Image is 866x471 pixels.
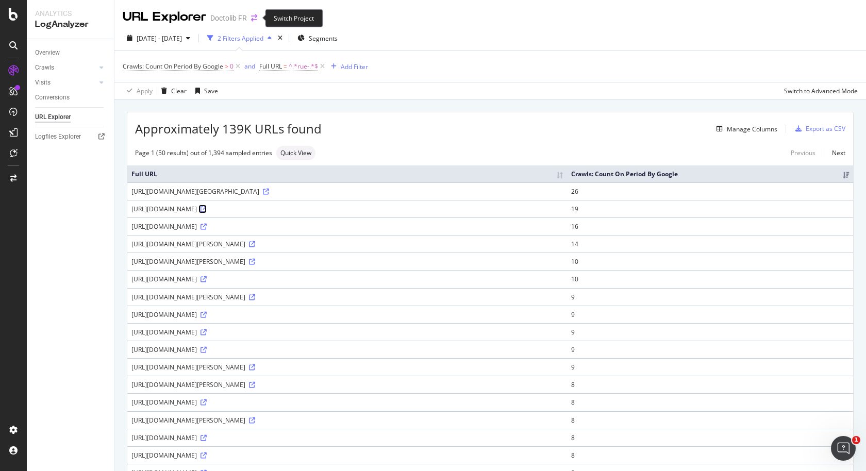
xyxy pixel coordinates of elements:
button: Manage Columns [712,123,777,135]
td: 9 [567,306,853,323]
td: 14 [567,235,853,253]
div: Page 1 (50 results) out of 1,394 sampled entries [135,148,272,157]
div: arrow-right-arrow-left [251,14,257,22]
div: [URL][DOMAIN_NAME] [131,310,563,319]
div: [URL][DOMAIN_NAME][PERSON_NAME] [131,240,563,248]
span: Quick View [280,150,311,156]
iframe: Intercom live chat [831,436,856,461]
span: Full URL [259,62,282,71]
div: Analytics [35,8,106,19]
div: Export as CSV [806,124,845,133]
span: ^.*rue-.*$ [289,59,318,74]
div: Save [204,87,218,95]
div: 2 Filters Applied [218,34,263,43]
div: [URL][DOMAIN_NAME] [131,398,563,407]
div: [URL][DOMAIN_NAME][GEOGRAPHIC_DATA] [131,187,563,196]
td: 10 [567,253,853,270]
div: [URL][DOMAIN_NAME] [131,345,563,354]
td: 9 [567,288,853,306]
span: 0 [230,59,234,74]
td: 8 [567,393,853,411]
td: 9 [567,323,853,341]
div: Apply [137,87,153,95]
button: 2 Filters Applied [203,30,276,46]
div: [URL][DOMAIN_NAME] [131,328,563,337]
div: neutral label [276,146,315,160]
div: Switch to Advanced Mode [784,87,858,95]
div: [URL][DOMAIN_NAME][PERSON_NAME] [131,293,563,301]
a: Overview [35,47,107,58]
a: Visits [35,77,96,88]
div: [URL][DOMAIN_NAME] [131,222,563,231]
div: Overview [35,47,60,58]
span: 1 [852,436,860,444]
button: Export as CSV [791,121,845,137]
button: Clear [157,82,187,99]
td: 19 [567,200,853,217]
span: > [225,62,228,71]
div: [URL][DOMAIN_NAME] [131,275,563,283]
div: [URL][DOMAIN_NAME][PERSON_NAME] [131,416,563,425]
span: Approximately 139K URLs found [135,120,322,138]
div: and [244,62,255,71]
a: Next [824,145,845,160]
td: 26 [567,182,853,200]
button: and [244,61,255,71]
button: Add Filter [327,60,368,73]
button: Switch to Advanced Mode [780,82,858,99]
div: Clear [171,87,187,95]
div: [URL][DOMAIN_NAME][PERSON_NAME] [131,380,563,389]
td: 8 [567,376,853,393]
div: times [276,33,285,43]
div: URL Explorer [35,112,71,123]
div: Doctolib FR [210,13,247,23]
td: 9 [567,358,853,376]
div: [URL][DOMAIN_NAME] [131,433,563,442]
td: 8 [567,446,853,464]
span: Segments [309,34,338,43]
div: Switch Project [265,9,323,27]
span: Crawls: Count On Period By Google [123,62,223,71]
td: 8 [567,411,853,429]
div: Crawls [35,62,54,73]
td: 10 [567,270,853,288]
td: 16 [567,217,853,235]
a: Crawls [35,62,96,73]
div: Manage Columns [727,125,777,133]
div: Visits [35,77,51,88]
div: Logfiles Explorer [35,131,81,142]
button: Segments [293,30,342,46]
th: Full URL: activate to sort column ascending [127,165,567,182]
div: [URL][DOMAIN_NAME][PERSON_NAME] [131,363,563,372]
a: Logfiles Explorer [35,131,107,142]
td: 9 [567,341,853,358]
td: 8 [567,429,853,446]
div: [URL][DOMAIN_NAME] [131,205,563,213]
span: [DATE] - [DATE] [137,34,182,43]
button: Apply [123,82,153,99]
div: URL Explorer [123,8,206,26]
button: Save [191,82,218,99]
th: Crawls: Count On Period By Google: activate to sort column ascending [567,165,853,182]
span: = [284,62,287,71]
a: URL Explorer [35,112,107,123]
div: Add Filter [341,62,368,71]
div: Conversions [35,92,70,103]
div: [URL][DOMAIN_NAME] [131,451,563,460]
div: LogAnalyzer [35,19,106,30]
a: Conversions [35,92,107,103]
button: [DATE] - [DATE] [123,30,194,46]
div: [URL][DOMAIN_NAME][PERSON_NAME] [131,257,563,266]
